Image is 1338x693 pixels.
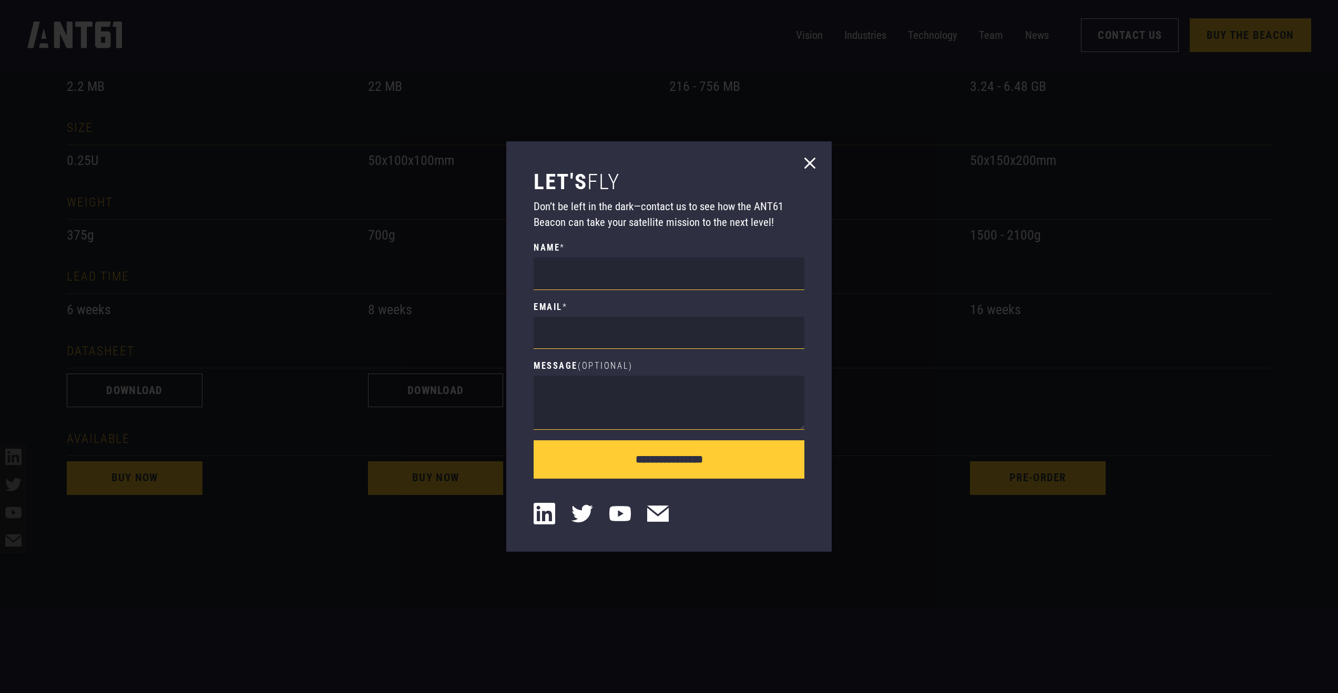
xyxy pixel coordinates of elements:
label: Email [534,301,804,314]
label: name [534,242,804,255]
span: fly [587,169,620,194]
label: Message [534,360,804,373]
p: Don’t be left in the dark—contact us to see how the ANT61 Beacon can take your satellite mission ... [534,199,804,231]
form: Small Beacon - Buy Beacon Contact Form [534,242,804,478]
span: (Optional) [578,361,633,371]
h3: Let's [534,169,804,196]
